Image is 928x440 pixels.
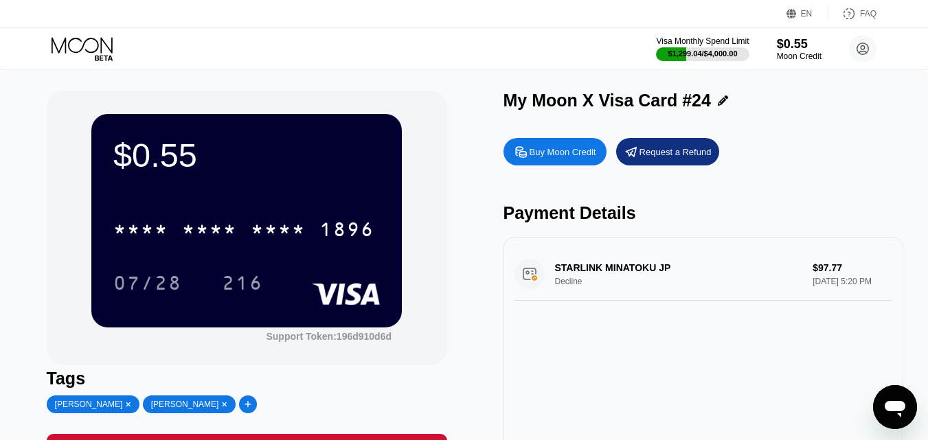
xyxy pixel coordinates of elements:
div: Visa Monthly Spend Limit [656,36,749,46]
iframe: Button to launch messaging window [873,385,917,429]
div: 07/28 [103,266,192,300]
div: Support Token: 196d910d6d [266,331,392,342]
div: EN [801,9,813,19]
div: EN [786,7,828,21]
div: Visa Monthly Spend Limit$1,299.04/$4,000.00 [656,36,749,61]
div: $0.55Moon Credit [777,37,822,61]
div: My Moon X Visa Card #24 [503,91,711,111]
div: 1896 [319,220,374,242]
div: 216 [212,266,273,300]
div: $0.55 [777,37,822,51]
div: Buy Moon Credit [503,138,607,165]
div: Buy Moon Credit [530,146,596,158]
div: Request a Refund [616,138,719,165]
div: $1,299.04 / $4,000.00 [668,49,738,58]
div: $0.55 [113,136,380,174]
div: FAQ [860,9,876,19]
div: Support Token:196d910d6d [266,331,392,342]
div: Tags [47,369,447,389]
div: 07/28 [113,274,182,296]
div: 216 [222,274,263,296]
div: Payment Details [503,203,904,223]
div: Moon Credit [777,51,822,61]
div: FAQ [828,7,876,21]
div: Request a Refund [640,146,712,158]
div: [PERSON_NAME] [151,400,219,409]
div: [PERSON_NAME] [55,400,123,409]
